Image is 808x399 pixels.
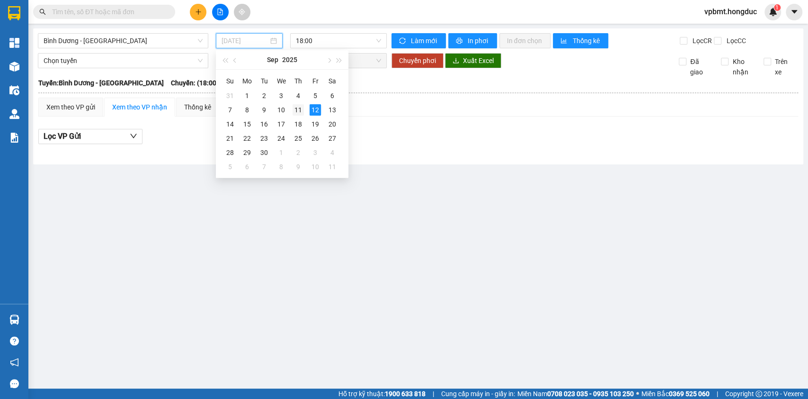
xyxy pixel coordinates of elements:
[222,36,268,46] input: 12/09/2025
[769,8,777,16] img: icon-new-feature
[324,103,341,117] td: 2025-09-13
[560,37,568,45] span: bar-chart
[39,9,46,15] span: search
[275,161,287,172] div: 8
[697,6,764,18] span: vpbmt.hongduc
[273,131,290,145] td: 2025-09-24
[282,50,297,69] button: 2025
[273,117,290,131] td: 2025-09-17
[324,117,341,131] td: 2025-09-20
[275,90,287,101] div: 3
[456,37,464,45] span: printer
[324,131,341,145] td: 2025-09-27
[774,4,781,11] sup: 1
[293,161,304,172] div: 9
[310,133,321,144] div: 26
[10,379,19,388] span: message
[775,4,779,11] span: 1
[324,160,341,174] td: 2025-10-11
[224,133,236,144] div: 21
[222,73,239,89] th: Su
[239,103,256,117] td: 2025-09-08
[38,129,142,144] button: Lọc VP Gửi
[239,160,256,174] td: 2025-10-06
[324,73,341,89] th: Sa
[275,147,287,158] div: 1
[241,161,253,172] div: 6
[273,103,290,117] td: 2025-09-10
[256,89,273,103] td: 2025-09-02
[723,36,747,46] span: Lọc CC
[258,90,270,101] div: 2
[290,145,307,160] td: 2025-10-02
[448,33,497,48] button: printerIn phơi
[190,4,206,20] button: plus
[307,89,324,103] td: 2025-09-05
[327,90,338,101] div: 6
[258,133,270,144] div: 23
[641,389,710,399] span: Miền Bắc
[310,161,321,172] div: 10
[290,117,307,131] td: 2025-09-18
[553,33,608,48] button: bar-chartThống kê
[293,133,304,144] div: 25
[38,79,164,87] b: Tuyến: Bình Dương - [GEOGRAPHIC_DATA]
[391,33,446,48] button: syncLàm mới
[239,145,256,160] td: 2025-09-29
[572,36,601,46] span: Thống kê
[310,104,321,116] div: 12
[717,389,718,399] span: |
[338,389,426,399] span: Hỗ trợ kỹ thuật:
[9,85,19,95] img: warehouse-icon
[290,103,307,117] td: 2025-09-11
[112,102,167,112] div: Xem theo VP nhận
[275,104,287,116] div: 10
[256,103,273,117] td: 2025-09-09
[256,131,273,145] td: 2025-09-23
[293,118,304,130] div: 18
[130,132,137,140] span: down
[52,7,164,17] input: Tìm tên, số ĐT hoặc mã đơn
[296,34,381,48] span: 18:00
[755,390,762,397] span: copyright
[517,389,634,399] span: Miền Nam
[790,8,799,16] span: caret-down
[241,147,253,158] div: 29
[290,160,307,174] td: 2025-10-09
[324,145,341,160] td: 2025-10-04
[241,104,253,116] div: 8
[217,9,223,15] span: file-add
[327,104,338,116] div: 13
[9,109,19,119] img: warehouse-icon
[307,73,324,89] th: Fr
[669,390,710,398] strong: 0369 525 060
[771,56,799,77] span: Trên xe
[273,160,290,174] td: 2025-10-08
[239,73,256,89] th: Mo
[399,37,407,45] span: sync
[327,118,338,130] div: 20
[290,89,307,103] td: 2025-09-04
[686,56,714,77] span: Đã giao
[307,117,324,131] td: 2025-09-19
[171,78,240,88] span: Chuyến: (18:00 [DATE])
[239,117,256,131] td: 2025-09-15
[310,147,321,158] div: 3
[327,133,338,144] div: 27
[256,117,273,131] td: 2025-09-16
[290,73,307,89] th: Th
[224,90,236,101] div: 31
[433,389,434,399] span: |
[9,315,19,325] img: warehouse-icon
[499,33,551,48] button: In đơn chọn
[786,4,802,20] button: caret-down
[324,89,341,103] td: 2025-09-06
[258,161,270,172] div: 7
[310,90,321,101] div: 5
[391,53,444,68] button: Chuyển phơi
[224,161,236,172] div: 5
[222,145,239,160] td: 2025-09-28
[728,56,756,77] span: Kho nhận
[293,147,304,158] div: 2
[239,89,256,103] td: 2025-09-01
